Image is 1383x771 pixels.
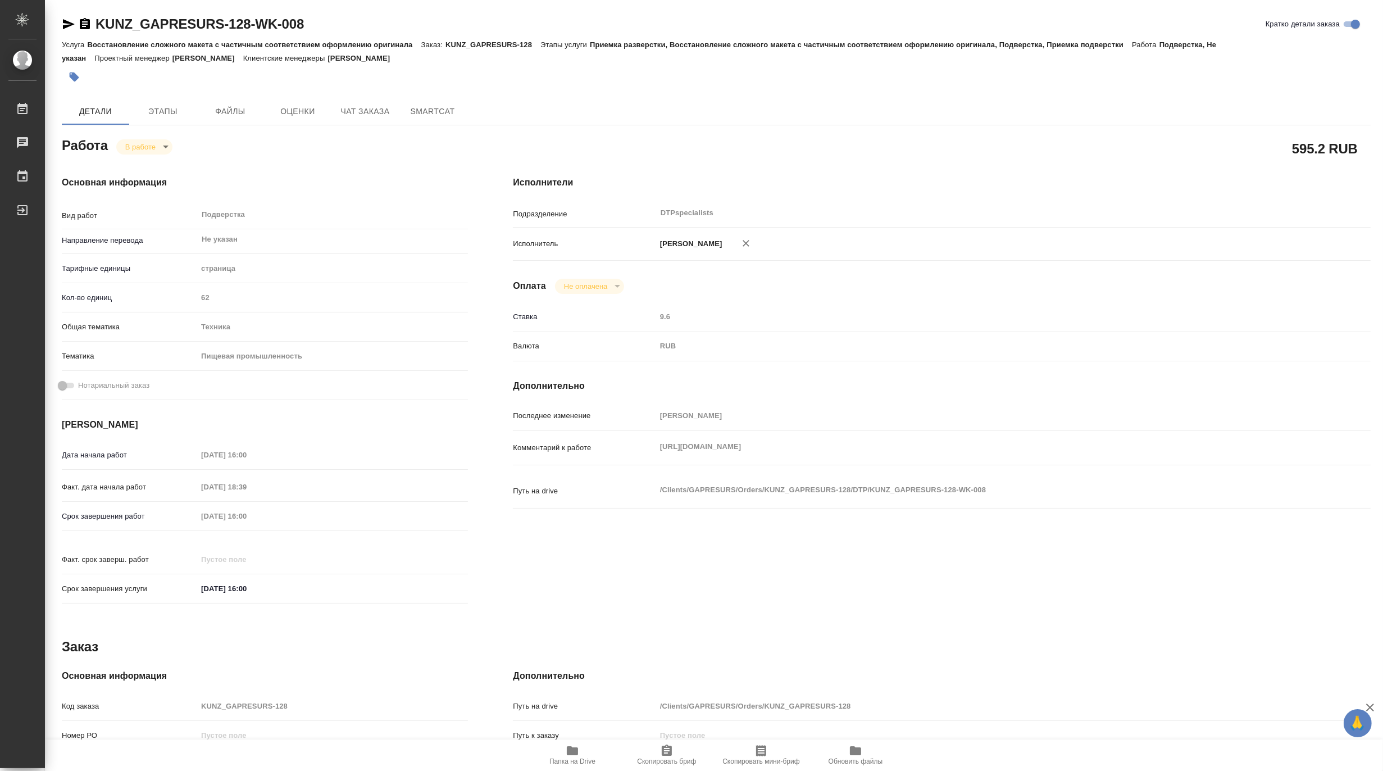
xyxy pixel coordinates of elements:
[656,238,722,250] p: [PERSON_NAME]
[62,210,197,221] p: Вид работ
[513,669,1371,683] h4: Дополнительно
[561,282,611,291] button: Не оплачена
[445,40,540,49] p: KUNZ_GAPRESURS-128
[197,551,295,568] input: Пустое поле
[656,480,1299,500] textarea: /Clients/GAPRESURS/Orders/KUNZ_GAPRESURS-128/DTP/KUNZ_GAPRESURS-128-WK-008
[94,54,172,62] p: Проектный менеджер
[122,142,159,152] button: В работе
[513,379,1371,393] h4: Дополнительно
[513,442,656,453] p: Комментарий к работе
[62,321,197,333] p: Общая тематика
[1348,711,1367,735] span: 🙏
[513,208,656,220] p: Подразделение
[62,730,197,741] p: Номер РО
[656,698,1299,714] input: Пустое поле
[197,698,468,714] input: Пустое поле
[62,134,108,155] h2: Работа
[78,380,149,391] span: Нотариальный заказ
[78,17,92,31] button: Скопировать ссылку
[197,479,295,495] input: Пустое поле
[62,638,98,656] h2: Заказ
[62,583,197,595] p: Срок завершения услуги
[637,758,696,765] span: Скопировать бриф
[1292,139,1358,158] h2: 595.2 RUB
[62,669,468,683] h4: Основная информация
[656,337,1299,356] div: RUB
[590,40,1132,49] p: Приемка разверстки, Восстановление сложного макета с частичным соответствием оформлению оригинала...
[62,418,468,432] h4: [PERSON_NAME]
[513,701,656,712] p: Путь на drive
[656,309,1299,325] input: Пустое поле
[656,437,1299,456] textarea: [URL][DOMAIN_NAME]
[338,105,392,119] span: Чат заказа
[714,740,808,771] button: Скопировать мини-бриф
[722,758,799,765] span: Скопировать мини-бриф
[513,279,546,293] h4: Оплата
[549,758,595,765] span: Папка на Drive
[62,40,87,49] p: Услуга
[734,231,758,256] button: Удалить исполнителя
[327,54,398,62] p: [PERSON_NAME]
[62,511,197,522] p: Срок завершения работ
[136,105,190,119] span: Этапы
[1132,40,1159,49] p: Работа
[513,341,656,352] p: Валюта
[62,65,87,89] button: Добавить тэг
[271,105,325,119] span: Оценки
[513,238,656,250] p: Исполнитель
[1266,19,1340,30] span: Кратко детали заказа
[829,758,883,765] span: Обновить файлы
[808,740,903,771] button: Обновить файлы
[69,105,122,119] span: Детали
[421,40,445,49] p: Заказ:
[243,54,328,62] p: Клиентские менеджеры
[197,259,468,278] div: страница
[513,410,656,421] p: Последнее изменение
[62,701,197,712] p: Код заказа
[513,486,656,497] p: Путь на drive
[513,176,1371,189] h4: Исполнители
[197,727,468,743] input: Пустое поле
[95,16,304,31] a: KUNZ_GAPRESURS-128-WK-008
[656,727,1299,743] input: Пустое поле
[62,235,197,246] p: Направление перевода
[62,482,197,493] p: Факт. дата начала работ
[513,311,656,323] p: Ставка
[197,318,468,337] div: Техника
[62,450,197,461] p: Дата начала работ
[62,263,197,274] p: Тарифные единицы
[620,740,714,771] button: Скопировать бриф
[197,347,468,366] div: Пищевая промышленность
[656,407,1299,424] input: Пустое поле
[62,176,468,189] h4: Основная информация
[525,740,620,771] button: Папка на Drive
[197,447,295,463] input: Пустое поле
[513,730,656,741] p: Путь к заказу
[62,17,75,31] button: Скопировать ссылку для ЯМессенджера
[540,40,590,49] p: Этапы услуги
[555,279,624,294] div: В работе
[172,54,243,62] p: [PERSON_NAME]
[203,105,257,119] span: Файлы
[62,292,197,303] p: Кол-во единиц
[87,40,421,49] p: Восстановление сложного макета с частичным соответствием оформлению оригинала
[116,139,172,155] div: В работе
[1344,709,1372,737] button: 🙏
[197,289,468,306] input: Пустое поле
[197,508,295,524] input: Пустое поле
[62,351,197,362] p: Тематика
[406,105,460,119] span: SmartCat
[197,580,295,597] input: ✎ Введи что-нибудь
[62,554,197,565] p: Факт. срок заверш. работ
